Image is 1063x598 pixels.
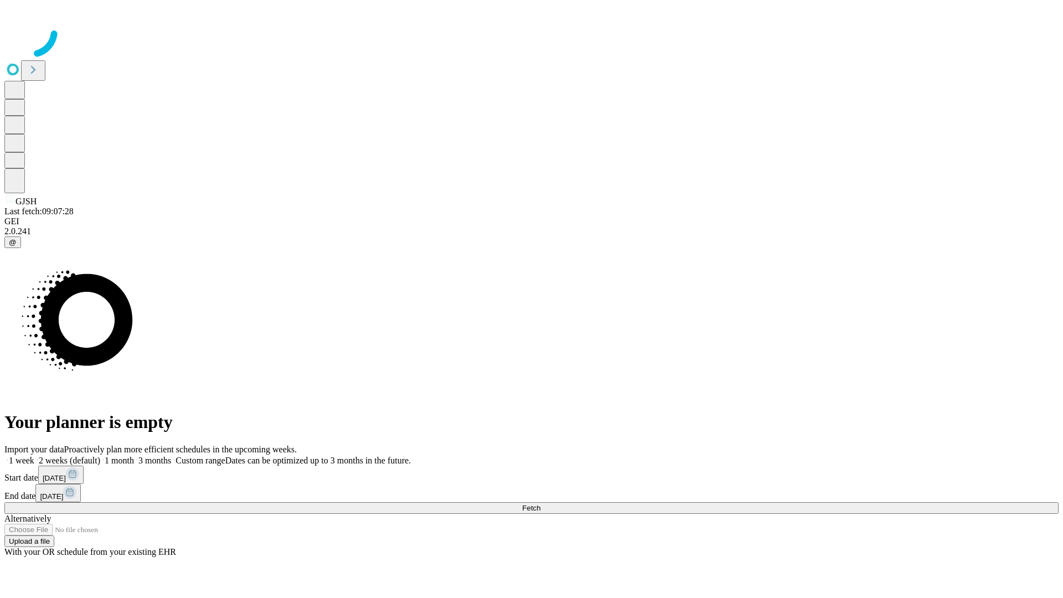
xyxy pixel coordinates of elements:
[4,502,1059,514] button: Fetch
[16,197,37,206] span: GJSH
[225,456,411,465] span: Dates can be optimized up to 3 months in the future.
[4,514,51,523] span: Alternatively
[138,456,171,465] span: 3 months
[40,492,63,501] span: [DATE]
[105,456,134,465] span: 1 month
[4,216,1059,226] div: GEI
[64,445,297,454] span: Proactively plan more efficient schedules in the upcoming weeks.
[35,484,81,502] button: [DATE]
[4,547,176,556] span: With your OR schedule from your existing EHR
[39,456,100,465] span: 2 weeks (default)
[4,484,1059,502] div: End date
[522,504,540,512] span: Fetch
[4,236,21,248] button: @
[38,466,84,484] button: [DATE]
[4,466,1059,484] div: Start date
[176,456,225,465] span: Custom range
[43,474,66,482] span: [DATE]
[9,238,17,246] span: @
[4,226,1059,236] div: 2.0.241
[4,207,74,216] span: Last fetch: 09:07:28
[4,535,54,547] button: Upload a file
[4,445,64,454] span: Import your data
[9,456,34,465] span: 1 week
[4,412,1059,432] h1: Your planner is empty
